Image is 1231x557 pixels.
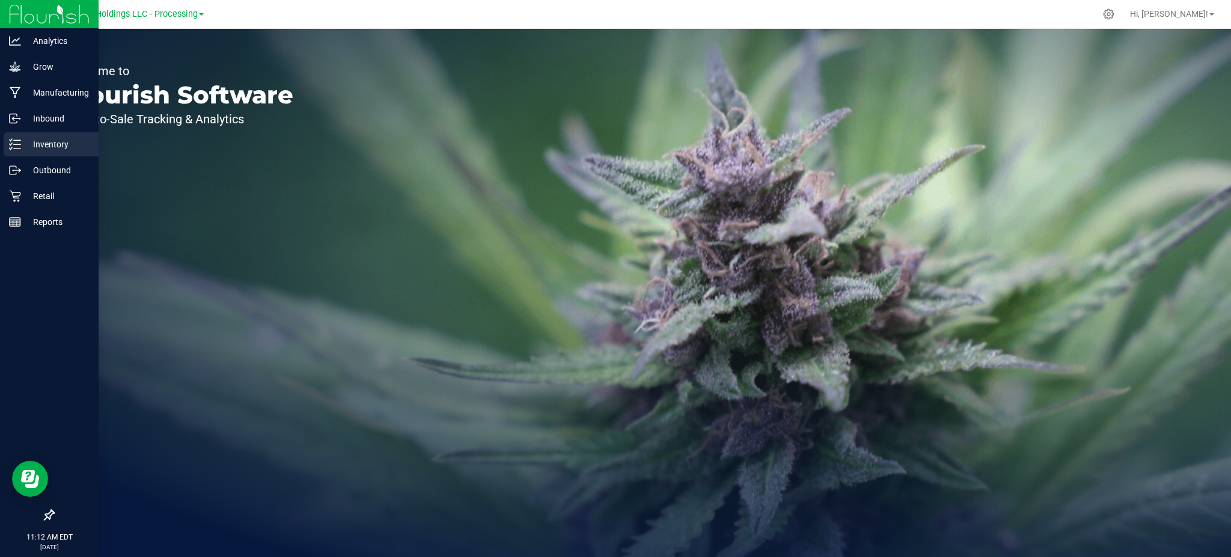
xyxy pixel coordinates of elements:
p: Seed-to-Sale Tracking & Analytics [65,113,293,125]
p: Grow [21,60,93,74]
p: Outbound [21,163,93,177]
inline-svg: Manufacturing [9,87,21,99]
inline-svg: Inbound [9,112,21,125]
inline-svg: Grow [9,61,21,73]
p: Manufacturing [21,85,93,100]
p: 11:12 AM EDT [5,532,93,543]
inline-svg: Inventory [9,138,21,150]
p: Inventory [21,137,93,152]
p: Analytics [21,34,93,48]
p: Retail [21,189,93,203]
p: [DATE] [5,543,93,552]
iframe: Resource center [12,461,48,497]
span: Hi, [PERSON_NAME]! [1130,9,1208,19]
p: Welcome to [65,65,293,77]
p: Flourish Software [65,83,293,107]
p: Reports [21,215,93,229]
inline-svg: Outbound [9,164,21,176]
span: Riviera Creek Holdings LLC - Processing [41,9,198,19]
inline-svg: Retail [9,190,21,202]
p: Inbound [21,111,93,126]
inline-svg: Analytics [9,35,21,47]
div: Manage settings [1101,8,1116,20]
inline-svg: Reports [9,216,21,228]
